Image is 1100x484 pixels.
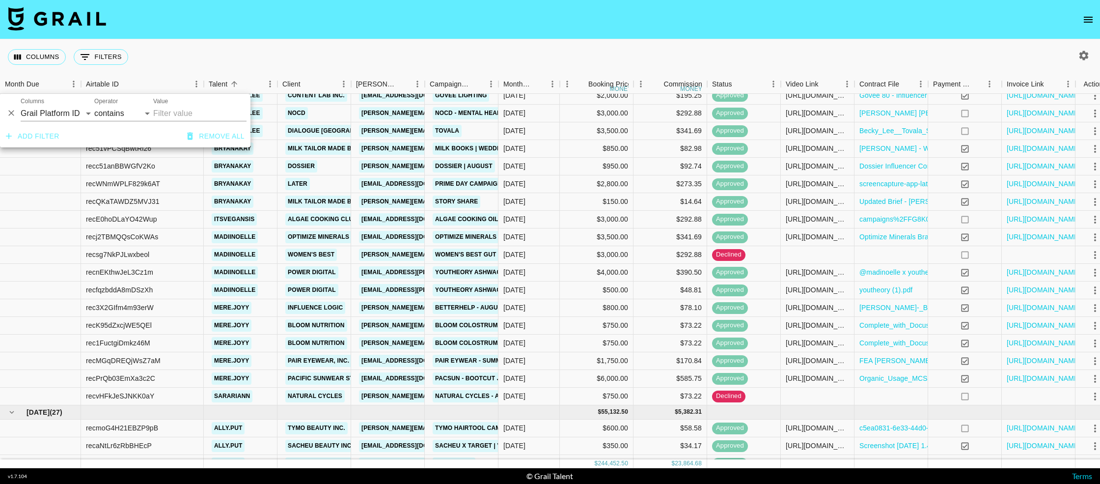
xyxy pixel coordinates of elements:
[633,335,707,352] div: $73.22
[1007,285,1081,295] a: [URL][DOMAIN_NAME]
[1007,303,1081,313] a: [URL][DOMAIN_NAME]
[359,422,519,434] a: [PERSON_NAME][EMAIL_ADDRESS][DOMAIN_NAME]
[285,249,337,261] a: Women's Best
[285,160,317,172] a: Dossier
[285,125,388,137] a: DIALOGUE [GEOGRAPHIC_DATA]
[285,440,356,452] a: Sacheu Beauty Inc.
[396,77,410,91] button: Sort
[560,140,633,158] div: $850.00
[351,75,425,94] div: Booker
[859,161,1059,171] a: Dossier Influencer Contract x [PERSON_NAME] (1).docx (1).pdf
[1007,179,1081,189] a: [URL][DOMAIN_NAME]
[4,106,19,120] button: Delete
[1007,338,1081,348] a: [URL][DOMAIN_NAME]
[212,422,245,434] a: ally.put
[633,77,648,91] button: Menu
[433,302,508,314] a: Betterhelp - August
[859,143,1028,153] a: [PERSON_NAME] - Wedding - Creative Brief 2 (1).pdf
[433,160,495,172] a: Dossier | August
[1007,161,1081,171] a: [URL][DOMAIN_NAME]
[359,125,519,137] a: [PERSON_NAME][EMAIL_ADDRESS][DOMAIN_NAME]
[86,267,153,277] div: recnEKthwJeL3Cz1m
[786,108,849,118] div: https://www.youtube.com/watch?v=iZbUcIzeAqI
[301,77,314,91] button: Sort
[503,250,525,259] div: Aug '25
[712,250,745,259] span: declined
[285,390,345,402] a: Natural Cycles
[633,122,707,140] div: $341.69
[433,284,551,296] a: Youtheory Ashwagandha | Usage
[285,107,308,119] a: NOCD
[204,75,277,94] div: Talent
[212,390,252,402] a: sarariann
[433,213,566,226] a: Algae Cooking Oil - Ongoing - August
[86,338,150,348] div: rec1FuctgiDmkz46M
[786,356,849,366] div: https://www.instagram.com/p/DNYsQLHxM6L/
[503,356,525,366] div: Aug '25
[781,75,854,94] div: Video Link
[1007,356,1081,366] a: [URL][DOMAIN_NAME]
[285,337,347,349] a: Bloom Nutrition
[410,77,425,91] button: Menu
[433,390,557,402] a: Natural Cycles - Additional Usage
[560,228,633,246] div: $3,500.00
[285,302,345,314] a: Influence Logic
[1007,267,1081,277] a: [URL][DOMAIN_NAME]
[633,211,707,228] div: $292.88
[5,405,19,419] button: hide children
[1007,373,1081,383] a: [URL][DOMAIN_NAME]
[560,211,633,228] div: $3,000.00
[86,214,157,224] div: recE0hoDLaYO42Wup
[285,284,338,296] a: Power Digital
[153,97,168,106] label: Value
[633,193,707,211] div: $14.64
[633,282,707,299] div: $48.81
[212,266,258,279] a: madiinoelle
[712,268,748,277] span: approved
[560,87,633,105] div: $2,000.00
[183,127,248,145] button: Remove all
[859,285,912,295] a: youtheory (1).pdf
[86,285,153,295] div: recfqzbddA8mDSzXh
[212,142,253,155] a: bryanakay
[359,196,570,208] a: [PERSON_NAME][EMAIL_ADDRESS][PERSON_NAME][DOMAIN_NAME]
[484,77,498,91] button: Menu
[854,75,928,94] div: Contract File
[212,372,251,385] a: mere.joyy
[1007,143,1081,153] a: [URL][DOMAIN_NAME]
[503,126,525,136] div: Aug '25
[21,97,44,106] label: Columns
[503,338,525,348] div: Aug '25
[425,75,498,94] div: Campaign (Type)
[633,246,707,264] div: $292.88
[560,317,633,335] div: $750.00
[859,75,899,94] div: Contract File
[663,75,702,94] div: Commission
[39,77,53,91] button: Sort
[153,106,247,121] input: Filter value
[712,109,748,118] span: approved
[560,264,633,282] div: $4,000.00
[470,77,484,91] button: Sort
[86,320,152,330] div: recK95dZxcjWE5QEl
[859,90,1030,100] a: Govee 80 - Influencer Agreement (@beckymaelee).pdf
[913,77,928,91] button: Menu
[1007,90,1081,100] a: [URL][DOMAIN_NAME]
[633,175,707,193] div: $273.35
[1078,10,1098,29] button: open drawer
[285,231,352,243] a: Optimize Minerals
[933,75,971,94] div: Payment Sent
[1007,423,1081,433] a: [URL][DOMAIN_NAME]
[786,179,849,189] div: https://www.instagram.com/p/DNTkw_wS7QH/
[212,249,258,261] a: madiinoelle
[212,440,245,452] a: ally.put
[633,352,707,370] div: $170.84
[433,355,573,367] a: Pair Eywear - Summer Frames Campaign
[285,266,338,279] a: Power Digital
[285,196,397,208] a: MILK Tailor Made Books Limited
[859,373,1039,383] a: Organic_Usage_MCSA_Influencer_Endorsement_Pol.pdf
[560,335,633,352] div: $750.00
[786,75,819,94] div: Video Link
[633,228,707,246] div: $341.69
[2,127,63,145] button: Add filter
